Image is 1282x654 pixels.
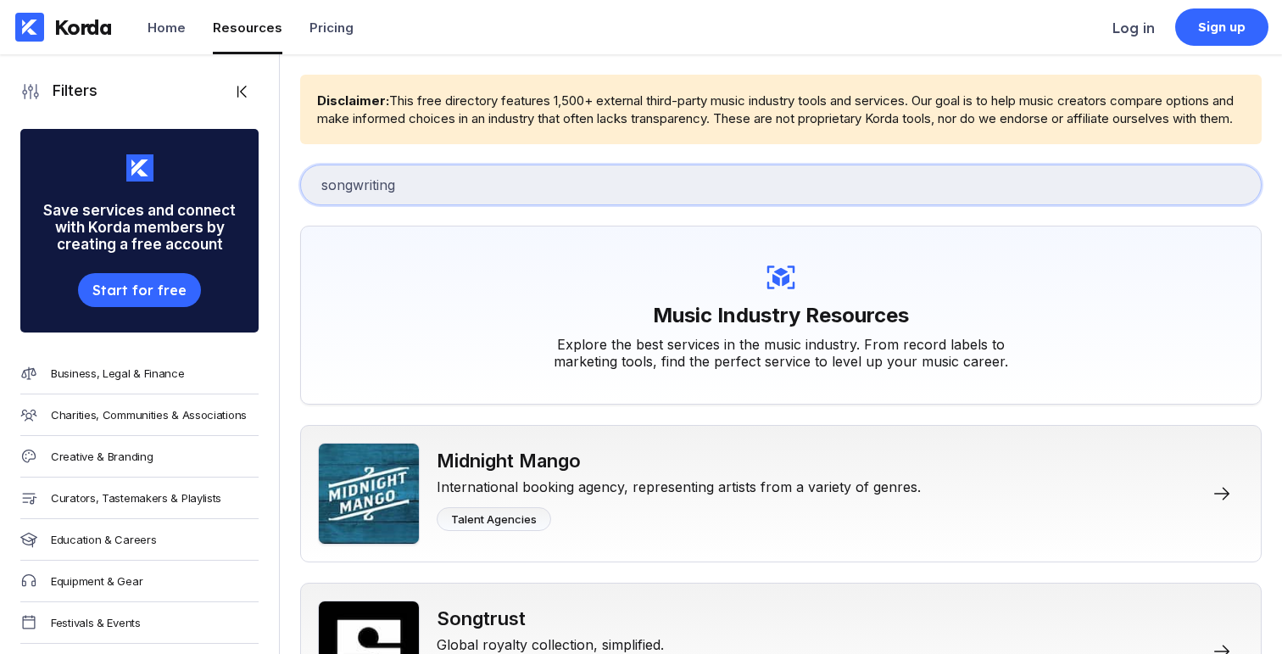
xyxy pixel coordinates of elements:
[300,165,1262,205] input: Search the world of music services...
[451,512,537,526] div: Talent Agencies
[20,436,259,478] a: Creative & Branding
[527,336,1035,370] div: Explore the best services in the music industry. From record labels to marketing tools, find the ...
[317,92,389,109] b: Disclaimer:
[437,607,766,629] div: Songtrust
[317,92,1245,127] div: This free directory features 1,500+ external third-party music industry tools and services. Our g...
[51,533,156,546] div: Education & Careers
[92,282,186,299] div: Start for free
[78,273,200,307] button: Start for free
[437,450,921,472] div: Midnight Mango
[20,182,259,273] div: Save services and connect with Korda members by creating a free account
[653,294,909,336] h1: Music Industry Resources
[51,366,185,380] div: Business, Legal & Finance
[20,353,259,394] a: Business, Legal & Finance
[1198,19,1246,36] div: Sign up
[318,443,420,545] img: Midnight Mango
[41,81,98,102] div: Filters
[20,394,259,436] a: Charities, Communities & Associations
[51,491,221,505] div: Curators, Tastemakers & Playlists
[437,629,766,653] div: Global royalty collection, simplified.
[437,472,921,495] div: International booking agency, representing artists from a variety of genres.
[300,425,1262,562] a: Midnight MangoMidnight MangoInternational booking agency, representing artists from a variety of ...
[213,20,282,36] div: Resources
[20,519,259,561] a: Education & Careers
[51,616,141,629] div: Festivals & Events
[148,20,186,36] div: Home
[54,14,112,40] div: Korda
[20,602,259,644] a: Festivals & Events
[309,20,354,36] div: Pricing
[1112,20,1155,36] div: Log in
[20,561,259,602] a: Equipment & Gear
[20,478,259,519] a: Curators, Tastemakers & Playlists
[51,574,142,588] div: Equipment & Gear
[51,450,153,463] div: Creative & Branding
[1175,8,1268,46] a: Sign up
[51,408,247,422] div: Charities, Communities & Associations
